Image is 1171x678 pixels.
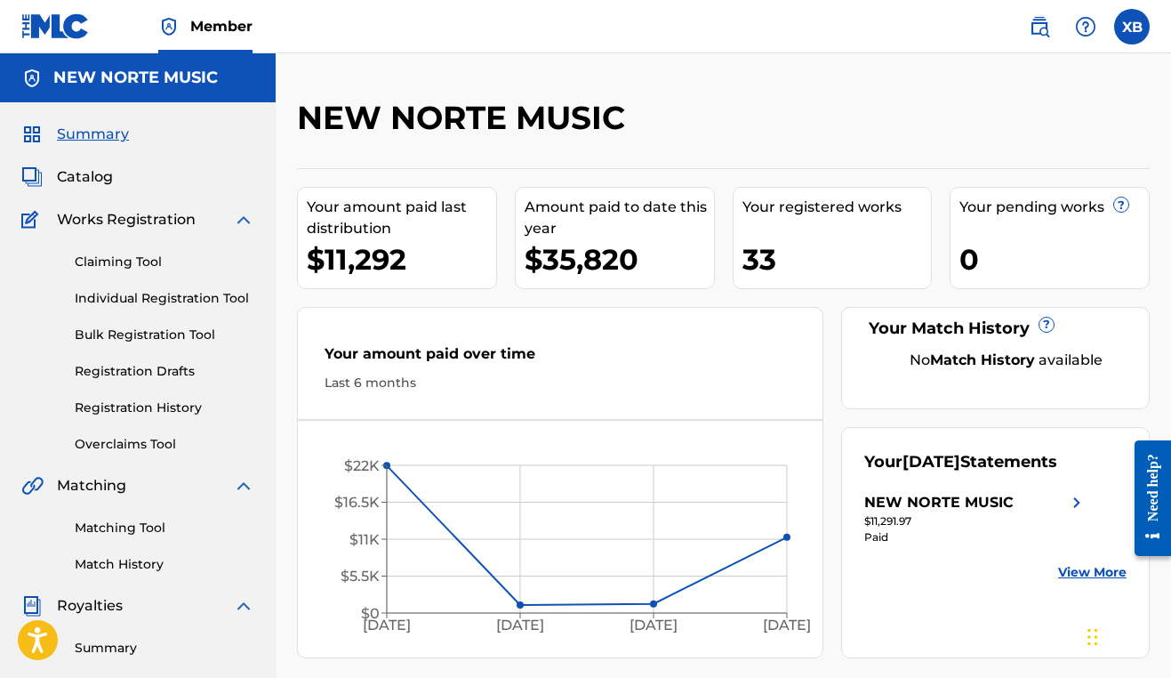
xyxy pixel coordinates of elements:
[344,457,380,474] tspan: $22K
[864,317,1127,341] div: Your Match History
[233,475,254,496] img: expand
[742,197,932,218] div: Your registered works
[864,492,1087,545] a: NEW NORTE MUSICright chevron icon$11,291.97Paid
[864,492,1014,513] div: NEW NORTE MUSIC
[1114,9,1150,44] div: User Menu
[763,617,811,634] tspan: [DATE]
[1022,9,1057,44] a: Public Search
[21,124,129,145] a: SummarySummary
[21,13,90,39] img: MLC Logo
[75,253,254,271] a: Claiming Tool
[1068,9,1103,44] div: Help
[57,124,129,145] span: Summary
[525,239,714,279] div: $35,820
[75,326,254,344] a: Bulk Registration Tool
[75,519,254,537] a: Matching Tool
[21,166,43,188] img: Catalog
[21,209,44,230] img: Works Registration
[53,68,218,88] h5: NEW NORTE MUSIC
[57,595,123,617] span: Royalties
[307,239,496,279] div: $11,292
[496,617,544,634] tspan: [DATE]
[1121,424,1171,571] iframe: Resource Center
[902,452,960,472] span: [DATE]
[1039,318,1054,332] span: ?
[75,362,254,381] a: Registration Drafts
[1029,16,1050,37] img: search
[864,450,1057,474] div: Your Statements
[361,605,380,622] tspan: $0
[959,239,1149,279] div: 0
[1066,492,1087,513] img: right chevron icon
[233,595,254,617] img: expand
[297,98,634,138] h2: NEW NORTE MUSIC
[864,513,1087,529] div: $11,291.97
[158,16,180,37] img: Top Rightsholder
[334,494,380,511] tspan: $16.5K
[1082,593,1171,678] iframe: Chat Widget
[525,197,714,239] div: Amount paid to date this year
[75,289,254,308] a: Individual Registration Tool
[57,166,113,188] span: Catalog
[57,209,196,230] span: Works Registration
[864,529,1087,545] div: Paid
[21,68,43,89] img: Accounts
[21,595,43,617] img: Royalties
[190,16,253,36] span: Member
[1087,610,1098,664] div: Drag
[349,531,380,548] tspan: $11K
[930,351,1035,368] strong: Match History
[1058,563,1127,582] a: View More
[959,197,1149,218] div: Your pending works
[1075,16,1096,37] img: help
[341,568,380,585] tspan: $5.5K
[307,197,496,239] div: Your amount paid last distribution
[233,209,254,230] img: expand
[75,435,254,454] a: Overclaims Tool
[21,475,44,496] img: Matching
[325,374,796,392] div: Last 6 months
[325,343,796,374] div: Your amount paid over time
[75,399,254,417] a: Registration History
[75,555,254,574] a: Match History
[57,475,126,496] span: Matching
[21,166,113,188] a: CatalogCatalog
[886,350,1127,371] div: No available
[742,239,932,279] div: 33
[1114,198,1128,212] span: ?
[21,124,43,145] img: Summary
[630,617,678,634] tspan: [DATE]
[75,639,254,658] a: Summary
[363,617,411,634] tspan: [DATE]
